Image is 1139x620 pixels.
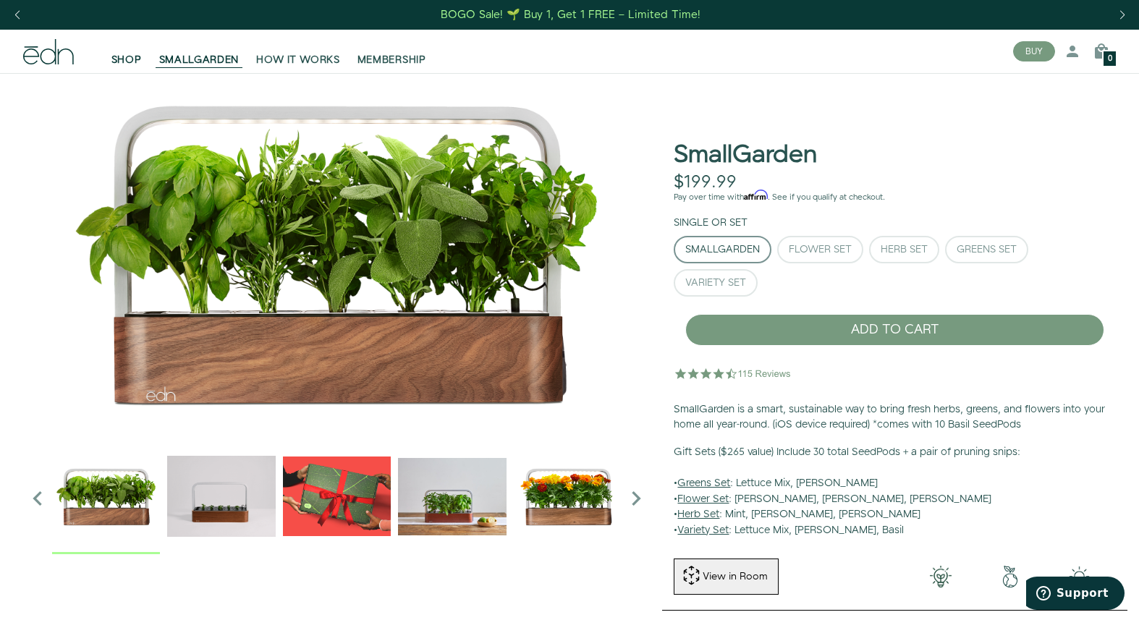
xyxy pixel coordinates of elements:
img: green-earth.png [975,566,1044,587]
div: 1 / 6 [52,442,160,553]
u: Greens Set [677,476,730,491]
div: 4 / 6 [398,442,506,553]
button: Variety Set [674,269,758,297]
span: MEMBERSHIP [357,53,426,67]
button: ADD TO CART [685,314,1104,346]
div: 3 / 6 [283,442,391,553]
img: edn-smallgarden-marigold-hero-SLV-2000px_1024x.png [514,442,622,550]
div: Herb Set [881,245,928,255]
button: Greens Set [945,236,1028,263]
span: 0 [1108,55,1112,63]
button: View in Room [674,559,779,595]
img: Official-EDN-SMALLGARDEN-HERB-HERO-SLV-2000px_1024x.png [52,442,160,550]
u: Flower Set [677,492,729,506]
span: SMALLGARDEN [159,53,240,67]
b: Gift Sets ($265 value) Include 30 total SeedPods + a pair of pruning snips: [674,445,1020,459]
button: Herb Set [869,236,939,263]
h1: SmallGarden [674,142,817,169]
span: SHOP [111,53,142,67]
img: EMAILS_-_Holiday_21_PT1_28_9986b34a-7908-4121-b1c1-9595d1e43abe_1024x.png [283,442,391,550]
div: BOGO Sale! 🌱 Buy 1, Get 1 FREE – Limited Time! [441,7,700,22]
img: Official-EDN-SMALLGARDEN-HERB-HERO-SLV-2000px_4096x.png [23,73,651,435]
p: • : Lettuce Mix, [PERSON_NAME] • : [PERSON_NAME], [PERSON_NAME], [PERSON_NAME] • : Mint, [PERSON_... [674,445,1116,539]
div: $199.99 [674,172,737,193]
div: 5 / 6 [514,442,622,553]
img: edn-smallgarden-tech.png [1045,566,1114,587]
a: BOGO Sale! 🌱 Buy 1, Get 1 FREE – Limited Time! [440,4,703,26]
a: SHOP [103,35,151,67]
img: edn-trim-basil.2021-09-07_14_55_24_1024x.gif [167,442,275,550]
div: SmallGarden [685,245,760,255]
p: Pay over time with . See if you qualify at checkout. [674,191,1116,204]
button: BUY [1013,41,1055,61]
div: 2 / 6 [167,442,275,553]
span: Affirm [744,190,768,200]
a: MEMBERSHIP [349,35,435,67]
i: Previous slide [23,484,52,513]
button: SmallGarden [674,236,771,263]
img: edn-smallgarden-mixed-herbs-table-product-2000px_1024x.jpg [398,442,506,550]
div: 1 / 6 [23,73,651,435]
p: SmallGarden is a smart, sustainable way to bring fresh herbs, greens, and flowers into your home ... [674,402,1116,433]
u: Variety Set [677,523,729,538]
button: Flower Set [777,236,863,263]
a: SMALLGARDEN [151,35,248,67]
a: HOW IT WORKS [247,35,348,67]
div: View in Room [701,569,769,584]
i: Next slide [622,484,651,513]
iframe: Opens a widget where you can find more information [1026,577,1125,613]
div: Flower Set [789,245,852,255]
div: Variety Set [685,278,746,288]
span: HOW IT WORKS [256,53,339,67]
img: 4.5 star rating [674,359,793,388]
label: Single or Set [674,216,748,230]
div: Greens Set [957,245,1017,255]
u: Herb Set [677,507,719,522]
img: 001-light-bulb.png [907,566,975,587]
